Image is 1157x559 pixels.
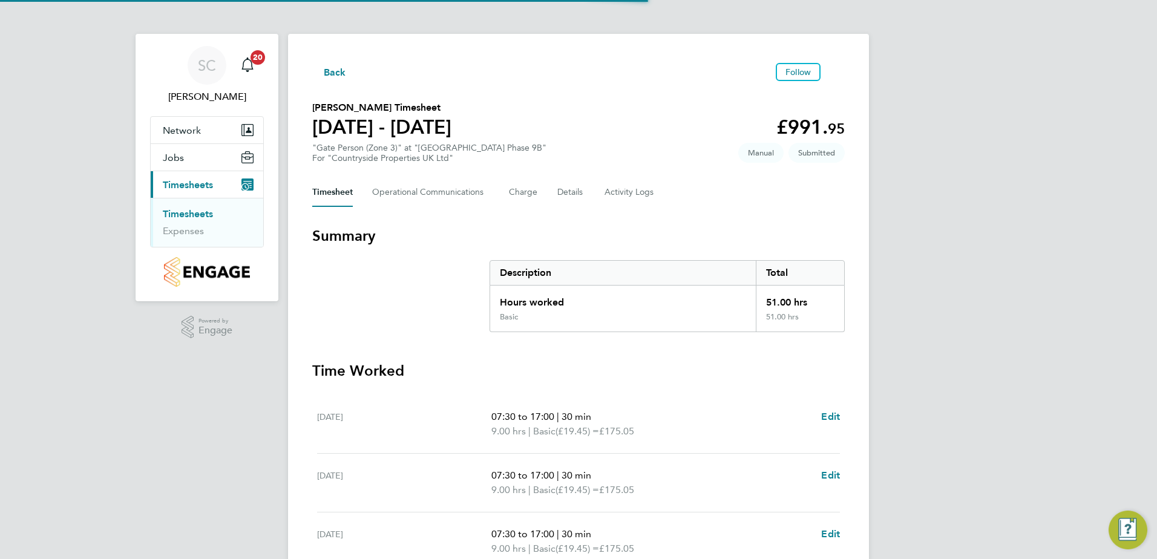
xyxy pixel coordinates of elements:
[312,100,451,115] h2: [PERSON_NAME] Timesheet
[788,143,845,163] span: This timesheet is Submitted.
[533,424,556,439] span: Basic
[151,198,263,247] div: Timesheets
[509,178,538,207] button: Charge
[150,257,264,287] a: Go to home page
[312,226,845,246] h3: Summary
[556,425,599,437] span: (£19.45) =
[825,69,845,75] button: Timesheets Menu
[738,143,784,163] span: This timesheet was manually created.
[317,468,491,497] div: [DATE]
[324,65,346,80] span: Back
[756,312,844,332] div: 51.00 hrs
[235,46,260,85] a: 20
[491,411,554,422] span: 07:30 to 17:00
[557,178,585,207] button: Details
[491,528,554,540] span: 07:30 to 17:00
[490,261,756,285] div: Description
[562,528,591,540] span: 30 min
[317,527,491,556] div: [DATE]
[562,469,591,481] span: 30 min
[164,257,249,287] img: countryside-properties-logo-retina.png
[150,46,264,104] a: SC[PERSON_NAME]
[756,286,844,312] div: 51.00 hrs
[776,63,821,81] button: Follow
[312,361,845,381] h3: Time Worked
[163,208,213,220] a: Timesheets
[821,468,840,483] a: Edit
[163,152,184,163] span: Jobs
[163,125,201,136] span: Network
[528,543,531,554] span: |
[151,117,263,143] button: Network
[312,153,546,163] div: For "Countryside Properties UK Ltd"
[312,143,546,163] div: "Gate Person (Zone 3)" at "[GEOGRAPHIC_DATA] Phase 9B"
[828,120,845,137] span: 95
[198,57,216,73] span: SC
[491,484,526,495] span: 9.00 hrs
[151,171,263,198] button: Timesheets
[198,316,232,326] span: Powered by
[776,116,845,139] app-decimal: £991.
[821,411,840,422] span: Edit
[1109,511,1147,549] button: Engage Resource Center
[312,178,353,207] button: Timesheet
[599,425,634,437] span: £175.05
[821,527,840,541] a: Edit
[490,260,845,332] div: Summary
[163,179,213,191] span: Timesheets
[312,115,451,139] h1: [DATE] - [DATE]
[151,144,263,171] button: Jobs
[528,484,531,495] span: |
[163,225,204,237] a: Expenses
[182,316,233,339] a: Powered byEngage
[150,90,264,104] span: Stephen Chapman
[372,178,490,207] button: Operational Communications
[251,50,265,65] span: 20
[557,528,559,540] span: |
[490,286,756,312] div: Hours worked
[557,469,559,481] span: |
[556,543,599,554] span: (£19.45) =
[136,34,278,301] nav: Main navigation
[605,178,655,207] button: Activity Logs
[557,411,559,422] span: |
[491,469,554,481] span: 07:30 to 17:00
[756,261,844,285] div: Total
[562,411,591,422] span: 30 min
[785,67,811,77] span: Follow
[821,410,840,424] a: Edit
[533,541,556,556] span: Basic
[599,484,634,495] span: £175.05
[821,528,840,540] span: Edit
[491,543,526,554] span: 9.00 hrs
[312,64,346,79] button: Back
[198,325,232,336] span: Engage
[528,425,531,437] span: |
[599,543,634,554] span: £175.05
[500,312,518,322] div: Basic
[821,469,840,481] span: Edit
[491,425,526,437] span: 9.00 hrs
[317,410,491,439] div: [DATE]
[556,484,599,495] span: (£19.45) =
[533,483,556,497] span: Basic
